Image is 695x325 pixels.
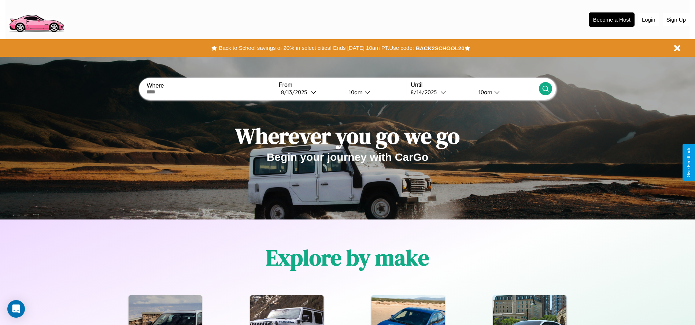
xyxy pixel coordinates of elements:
[638,13,659,26] button: Login
[279,88,343,96] button: 8/13/2025
[147,82,274,89] label: Where
[217,43,415,53] button: Back to School savings of 20% in select cities! Ends [DATE] 10am PT.Use code:
[279,82,407,88] label: From
[475,89,494,96] div: 10am
[663,13,690,26] button: Sign Up
[416,45,465,51] b: BACK2SCHOOL20
[411,82,539,88] label: Until
[266,243,429,273] h1: Explore by make
[5,4,67,34] img: logo
[411,89,440,96] div: 8 / 14 / 2025
[281,89,311,96] div: 8 / 13 / 2025
[343,88,407,96] button: 10am
[345,89,365,96] div: 10am
[7,300,25,318] div: Open Intercom Messenger
[589,12,635,27] button: Become a Host
[473,88,539,96] button: 10am
[686,148,691,177] div: Give Feedback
